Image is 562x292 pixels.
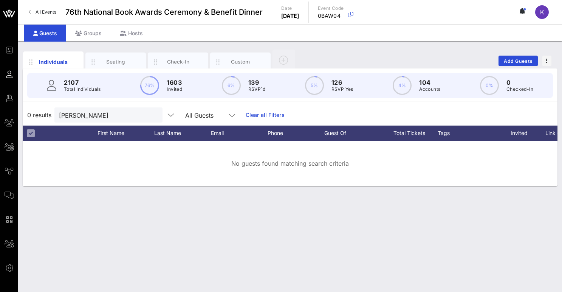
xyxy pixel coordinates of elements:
[324,126,381,141] div: Guest Of
[438,126,502,141] div: Tags
[64,78,101,87] p: 2107
[281,5,299,12] p: Date
[167,85,182,93] p: Invited
[419,85,440,93] p: Accounts
[281,12,299,20] p: [DATE]
[224,58,257,65] div: Custom
[167,78,182,87] p: 1603
[248,85,265,93] p: RSVP`d
[381,126,438,141] div: Total Tickets
[502,126,543,141] div: Invited
[36,9,56,15] span: All Events
[506,85,533,93] p: Checked-In
[268,126,324,141] div: Phone
[331,85,353,93] p: RSVP Yes
[66,25,111,42] div: Groups
[24,25,66,42] div: Guests
[24,6,61,18] a: All Events
[535,5,549,19] div: K
[99,58,133,65] div: Seating
[161,58,195,65] div: Check-In
[111,25,152,42] div: Hosts
[540,8,544,16] span: K
[181,107,241,123] div: All Guests
[37,58,70,66] div: Individuals
[64,85,101,93] p: Total Individuals
[65,6,263,18] span: 76th National Book Awards Ceremony & Benefit Dinner
[506,78,533,87] p: 0
[154,126,211,141] div: Last Name
[331,78,353,87] p: 126
[248,78,265,87] p: 139
[318,5,344,12] p: Event Code
[23,141,557,186] div: No guests found matching search criteria
[499,56,538,66] button: Add Guests
[211,126,268,141] div: Email
[318,12,344,20] p: 0BAW04
[503,58,533,64] span: Add Guests
[246,111,285,119] a: Clear all Filters
[185,112,214,119] div: All Guests
[98,126,154,141] div: First Name
[419,78,440,87] p: 104
[27,110,51,120] span: 0 results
